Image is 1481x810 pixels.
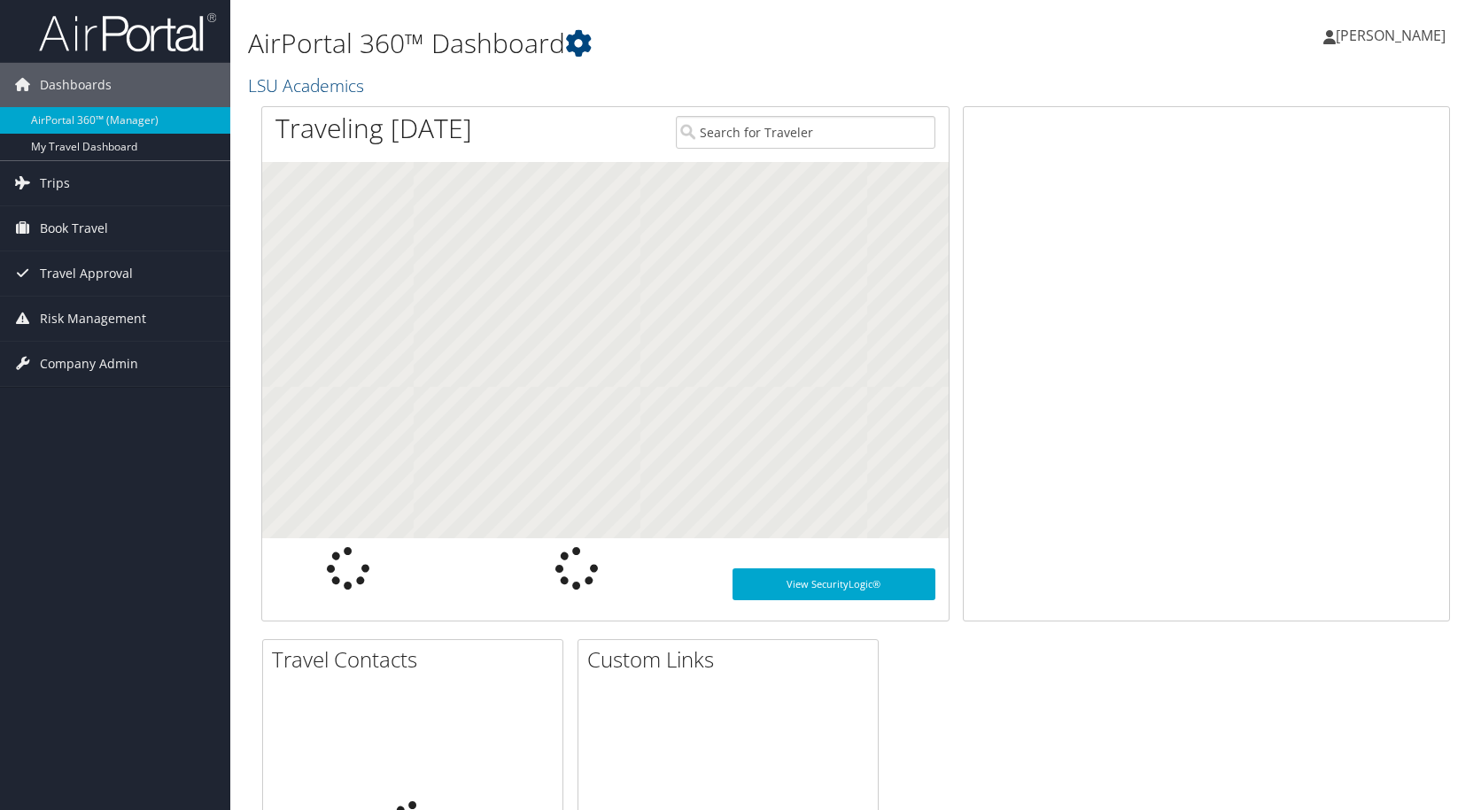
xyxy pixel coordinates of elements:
[733,568,934,600] a: View SecurityLogic®
[248,73,368,97] a: LSU Academics
[40,206,108,251] span: Book Travel
[40,297,146,341] span: Risk Management
[676,116,935,149] input: Search for Traveler
[40,63,112,107] span: Dashboards
[40,251,133,296] span: Travel Approval
[272,644,562,675] h2: Travel Contacts
[248,25,1058,62] h1: AirPortal 360™ Dashboard
[1336,26,1446,45] span: [PERSON_NAME]
[587,644,878,675] h2: Custom Links
[39,12,216,53] img: airportal-logo.png
[40,342,138,386] span: Company Admin
[40,161,70,205] span: Trips
[275,110,472,147] h1: Traveling [DATE]
[1323,9,1463,62] a: [PERSON_NAME]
